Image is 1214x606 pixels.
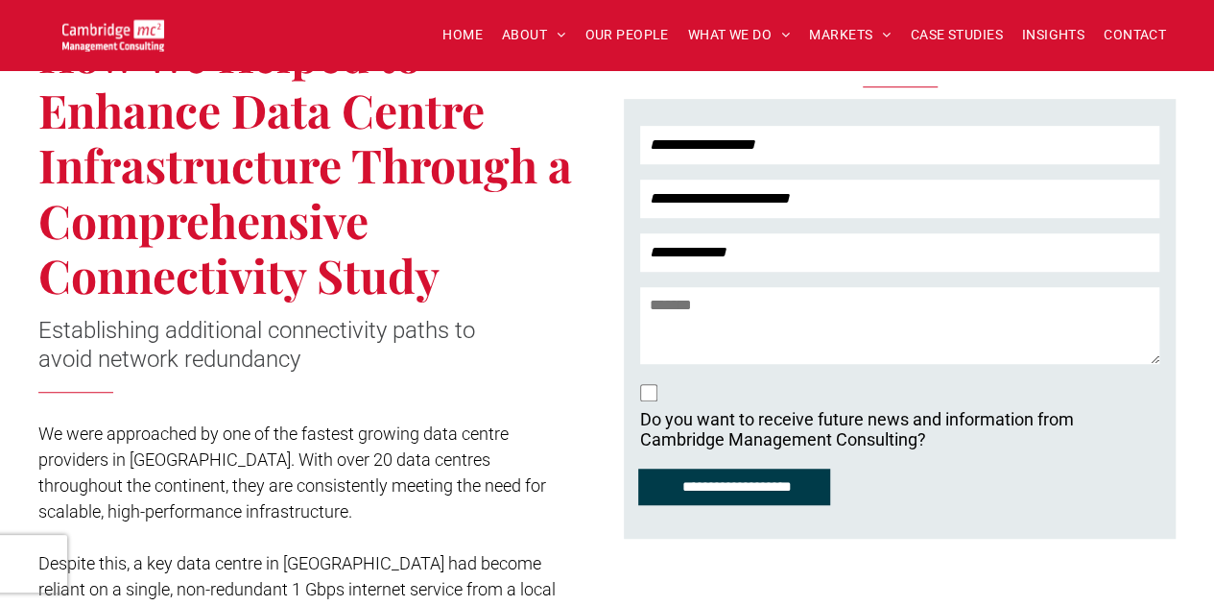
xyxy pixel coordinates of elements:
[38,317,475,373] span: Establishing additional connectivity paths to avoid network redundancy
[640,409,1074,449] p: Do you want to receive future news and information from Cambridge Management Consulting?
[678,20,800,50] a: WHAT WE DO
[38,424,546,521] span: We were approached by one of the fastest growing data centre providers in [GEOGRAPHIC_DATA]. With...
[575,20,678,50] a: OUR PEOPLE
[799,20,900,50] a: MARKETS
[492,20,576,50] a: ABOUT
[1012,20,1094,50] a: INSIGHTS
[62,19,164,51] img: Go to Homepage
[433,20,492,50] a: HOME
[38,23,572,305] span: How We Helped to Enhance Data Centre Infrastructure Through a Comprehensive Connectivity Study
[1094,20,1176,50] a: CONTACT
[901,20,1012,50] a: CASE STUDIES
[640,384,657,401] input: Do you want to receive future news and information from Cambridge Management Consulting?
